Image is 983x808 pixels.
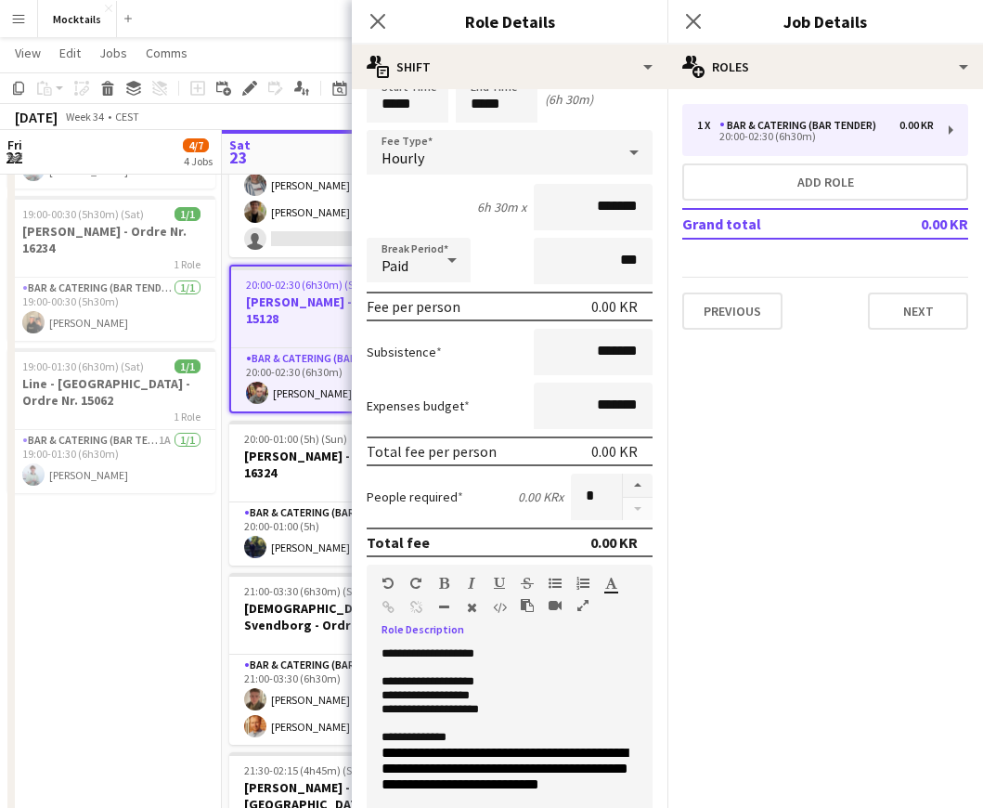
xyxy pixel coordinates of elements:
app-card-role: Bar & Catering (Bar Tender)1/120:00-01:00 (5h)[PERSON_NAME] [229,502,437,566]
button: Redo [409,576,422,591]
span: 23 [226,147,251,168]
button: Bold [437,576,450,591]
div: 1 x [697,119,719,132]
h3: Role Details [352,9,667,33]
span: 20:00-02:30 (6h30m) (Sun) [246,278,370,292]
app-card-role: Bar & Catering (Bar Tender)1/120:00-02:30 (6h30m)[PERSON_NAME] [231,348,435,411]
span: 19:00-01:30 (6h30m) (Sat) [22,359,144,373]
span: Paid [382,256,408,275]
label: People required [367,489,463,505]
app-card-role: Bar & Catering (Bar Tender)1A2/319:00-02:30 (7h30m)[PERSON_NAME][PERSON_NAME] [229,140,437,257]
div: Fee per person [367,297,460,316]
app-card-role: Bar & Catering (Bar Tender)2/221:00-03:30 (6h30m)[PERSON_NAME][PERSON_NAME] [229,655,437,745]
span: Week 34 [61,110,108,124]
button: Insert video [549,598,562,613]
button: Mocktails [38,1,117,37]
div: 0.00 KR x [518,489,563,505]
button: Undo [382,576,394,591]
span: 1/1 [175,207,200,221]
button: Increase [623,474,653,498]
h3: [DEMOGRAPHIC_DATA] - Svendborg - Ordre Nr. 12836 [229,600,437,633]
div: Bar & Catering (Bar Tender) [719,119,884,132]
h3: [PERSON_NAME] - Ordre Nr. 16234 [7,223,215,256]
h3: [PERSON_NAME] - Ordre Nr. 15128 [231,293,435,327]
span: Sat [229,137,251,153]
button: HTML Code [493,600,506,615]
button: Strikethrough [521,576,534,591]
div: 6h 30m x [477,199,526,215]
a: Comms [138,41,195,65]
app-job-card: 19:00-00:30 (5h30m) (Sat)1/1[PERSON_NAME] - Ordre Nr. 162341 RoleBar & Catering (Bar Tender)1/119... [7,196,215,341]
div: 0.00 KR [590,533,638,552]
app-job-card: 20:00-02:30 (6h30m) (Sun)1/1[PERSON_NAME] - Ordre Nr. 151281 RoleBar & Catering (Bar Tender)1/120... [229,265,437,413]
label: Expenses budget [367,397,470,414]
label: Subsistence [367,344,442,360]
div: Shift [352,45,667,89]
div: 0.00 KR [591,442,638,461]
span: 21:00-03:30 (6h30m) (Sun) [244,584,369,598]
span: 1 Role [174,410,200,424]
app-card-role: Bar & Catering (Bar Tender)1/119:00-00:30 (5h30m)[PERSON_NAME] [7,278,215,341]
div: CEST [115,110,139,124]
button: Unordered List [549,576,562,591]
span: Hourly [382,149,424,167]
button: Clear Formatting [465,600,478,615]
div: Total fee [367,533,430,552]
span: Comms [146,45,188,61]
span: Jobs [99,45,127,61]
div: 20:00-02:30 (6h30m) [697,132,934,141]
span: 4/7 [183,138,209,152]
button: Text Color [604,576,617,591]
button: Italic [465,576,478,591]
app-card-role: Bar & Catering (Bar Tender)1A1/119:00-01:30 (6h30m)[PERSON_NAME] [7,430,215,493]
span: 21:30-02:15 (4h45m) (Sun) [244,763,369,777]
h3: [PERSON_NAME] - Ordre Nr. 16324 [229,448,437,481]
app-job-card: 20:00-01:00 (5h) (Sun)1/1[PERSON_NAME] - Ordre Nr. 163241 RoleBar & Catering (Bar Tender)1/120:00... [229,421,437,566]
a: Edit [52,41,88,65]
td: 0.00 KR [860,209,968,239]
span: 1 Role [174,257,200,271]
a: Jobs [92,41,135,65]
button: Ordered List [576,576,589,591]
button: Paste as plain text [521,598,534,613]
button: Fullscreen [576,598,589,613]
div: [DATE] [15,108,58,126]
a: View [7,41,48,65]
span: 20:00-01:00 (5h) (Sun) [244,432,347,446]
app-job-card: 19:00-01:30 (6h30m) (Sat)1/1Line - [GEOGRAPHIC_DATA] - Ordre Nr. 150621 RoleBar & Catering (Bar T... [7,348,215,493]
div: (6h 30m) [545,91,593,108]
div: 0.00 KR [899,119,934,132]
span: 22 [5,147,22,168]
button: Horizontal Line [437,600,450,615]
button: Underline [493,576,506,591]
app-job-card: 21:00-03:30 (6h30m) (Sun)2/2[DEMOGRAPHIC_DATA] - Svendborg - Ordre Nr. 128361 RoleBar & Catering ... [229,573,437,745]
button: Previous [682,293,783,330]
button: Add role [682,163,968,201]
div: Roles [667,45,983,89]
span: View [15,45,41,61]
td: Grand total [682,209,860,239]
span: Edit [59,45,81,61]
div: 4 Jobs [184,154,213,168]
span: Fri [7,137,22,153]
span: 19:00-00:30 (5h30m) (Sat) [22,207,144,221]
button: Next [868,293,968,330]
div: Total fee per person [367,442,497,461]
span: 1/1 [175,359,200,373]
h3: Job Details [667,9,983,33]
div: 0.00 KR [591,297,638,316]
h3: Line - [GEOGRAPHIC_DATA] - Ordre Nr. 15062 [7,375,215,409]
